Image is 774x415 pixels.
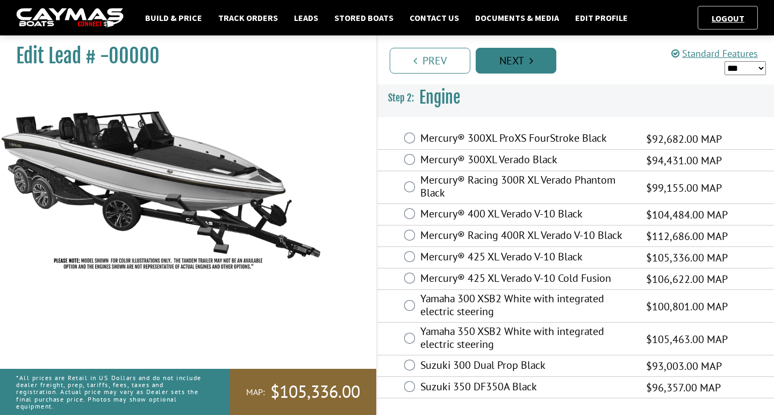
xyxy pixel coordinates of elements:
label: Mercury® 425 XL Verado V-10 Cold Fusion [420,272,633,287]
label: Suzuki 350 DF350A Black [420,380,633,396]
a: Documents & Media [470,11,564,25]
span: $93,003.00 MAP [646,358,722,374]
p: *All prices are Retail in US Dollars and do not include dealer freight, prep, tariffs, fees, taxe... [16,369,206,415]
span: $106,622.00 MAP [646,271,728,287]
label: Mercury® 300XL ProXS FourStroke Black [420,132,633,147]
a: Contact Us [404,11,464,25]
label: Mercury® 425 XL Verado V-10 Black [420,250,633,266]
label: Yamaha 300 XSB2 White with integrated electric steering [420,292,633,321]
a: Track Orders [213,11,283,25]
h3: Engine [377,78,774,118]
a: Next [476,48,556,74]
img: caymas-dealer-connect-2ed40d3bc7270c1d8d7ffb4b79bf05adc795679939227970def78ec6f6c03838.gif [16,8,124,28]
label: Mercury® 400 XL Verado V-10 Black [420,207,633,223]
ul: Pagination [387,46,774,74]
span: $105,336.00 [270,381,360,403]
h1: Edit Lead # -00000 [16,44,349,68]
span: $105,463.00 MAP [646,331,728,347]
label: Suzuki 300 Dual Prop Black [420,359,633,374]
label: Mercury® 300XL Verado Black [420,153,633,169]
span: $100,801.00 MAP [646,298,728,315]
a: Stored Boats [329,11,399,25]
span: $104,484.00 MAP [646,207,728,223]
a: Leads [289,11,324,25]
span: $105,336.00 MAP [646,250,728,266]
label: Mercury® Racing 300R XL Verado Phantom Black [420,173,633,202]
a: Standard Features [671,47,758,60]
a: MAP:$105,336.00 [230,369,376,415]
a: Prev [390,48,470,74]
span: $96,357.00 MAP [646,380,721,396]
span: $112,686.00 MAP [646,228,728,244]
label: Mercury® Racing 400R XL Verado V-10 Black [420,229,633,244]
span: MAP: [246,387,265,398]
a: Build & Price [140,11,207,25]
span: $92,682.00 MAP [646,131,722,147]
span: $94,431.00 MAP [646,152,722,169]
a: Edit Profile [570,11,633,25]
label: Yamaha 350 XSB2 White with integrated electric steering [420,325,633,353]
a: Logout [706,13,750,24]
span: $99,155.00 MAP [646,180,722,196]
